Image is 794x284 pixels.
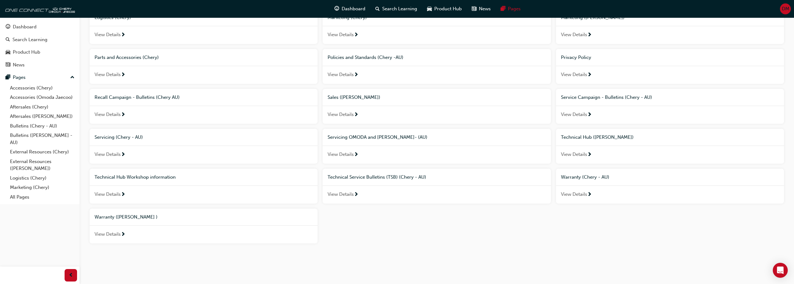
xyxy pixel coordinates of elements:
[328,71,354,78] span: View Details
[561,55,591,60] span: Privacy Policy
[472,5,476,13] span: news-icon
[7,157,77,173] a: External Resources ([PERSON_NAME])
[13,23,37,31] div: Dashboard
[328,94,380,100] span: Sales ([PERSON_NAME])
[328,55,403,60] span: Policies and Standards (Chery -AU)
[7,121,77,131] a: Bulletins (Chery - AU)
[328,191,354,198] span: View Details
[561,71,587,78] span: View Details
[422,2,467,15] a: car-iconProduct Hub
[6,75,10,80] span: pages-icon
[95,134,143,140] span: Servicing (Chery - AU)
[342,5,365,12] span: Dashboard
[328,174,426,180] span: Technical Service Bulletins (TSB) (Chery - AU)
[121,112,125,118] span: next-icon
[121,32,125,38] span: next-icon
[95,174,176,180] span: Technical Hub Workshop information
[354,72,358,78] span: next-icon
[496,2,526,15] a: pages-iconPages
[7,183,77,192] a: Marketing (Chery)
[587,32,592,38] span: next-icon
[95,94,180,100] span: Recall Campaign - Bulletins (Chery AU)
[2,72,77,83] button: Pages
[6,62,10,68] span: news-icon
[95,31,121,38] span: View Details
[90,169,318,204] a: Technical Hub Workshop informationView Details
[121,232,125,238] span: next-icon
[427,5,432,13] span: car-icon
[328,151,354,158] span: View Details
[2,34,77,46] a: Search Learning
[2,46,77,58] a: Product Hub
[95,214,158,220] span: Warranty ([PERSON_NAME] )
[6,50,10,55] span: car-icon
[90,9,318,44] a: Logistics (Chery)View Details
[370,2,422,15] a: search-iconSearch Learning
[95,55,159,60] span: Parts and Accessories (Chery)
[3,2,75,15] img: oneconnect
[2,21,77,33] a: Dashboard
[13,61,25,69] div: News
[95,71,121,78] span: View Details
[587,72,592,78] span: next-icon
[328,111,354,118] span: View Details
[556,9,784,44] a: Marketing ([PERSON_NAME])View Details
[323,49,551,84] a: Policies and Standards (Chery -AU)View Details
[561,31,587,38] span: View Details
[354,192,358,198] span: next-icon
[95,191,121,198] span: View Details
[561,151,587,158] span: View Details
[90,129,318,164] a: Servicing (Chery - AU)View Details
[561,134,634,140] span: Technical Hub ([PERSON_NAME])
[329,2,370,15] a: guage-iconDashboard
[7,83,77,93] a: Accessories (Chery)
[328,15,367,20] span: Marketing (Chery)
[121,72,125,78] span: next-icon
[501,5,505,13] span: pages-icon
[90,209,318,243] a: Warranty ([PERSON_NAME] )View Details
[587,152,592,158] span: next-icon
[7,131,77,147] a: Bulletins ([PERSON_NAME] - AU)
[561,191,587,198] span: View Details
[323,129,551,164] a: Servicing OMODA and [PERSON_NAME]- (AU)View Details
[6,24,10,30] span: guage-icon
[70,74,75,82] span: up-icon
[328,31,354,38] span: View Details
[354,112,358,118] span: next-icon
[12,36,47,43] div: Search Learning
[328,134,427,140] span: Servicing OMODA and [PERSON_NAME]- (AU)
[354,152,358,158] span: next-icon
[7,173,77,183] a: Logistics (Chery)
[782,5,789,12] span: DM
[323,169,551,204] a: Technical Service Bulletins (TSB) (Chery - AU)View Details
[561,111,587,118] span: View Details
[69,272,73,279] span: prev-icon
[508,5,521,12] span: Pages
[7,112,77,121] a: Aftersales ([PERSON_NAME])
[7,147,77,157] a: External Resources (Chery)
[354,32,358,38] span: next-icon
[334,5,339,13] span: guage-icon
[561,174,609,180] span: Warranty (Chery - AU)
[7,93,77,102] a: Accessories (Omoda Jaecoo)
[6,37,10,43] span: search-icon
[323,89,551,124] a: Sales ([PERSON_NAME])View Details
[7,102,77,112] a: Aftersales (Chery)
[556,169,784,204] a: Warranty (Chery - AU)View Details
[13,49,40,56] div: Product Hub
[556,49,784,84] a: Privacy PolicyView Details
[375,5,380,13] span: search-icon
[587,112,592,118] span: next-icon
[382,5,417,12] span: Search Learning
[561,94,652,100] span: Service Campaign - Bulletins (Chery - AU)
[434,5,462,12] span: Product Hub
[780,3,791,14] button: DM
[95,111,121,118] span: View Details
[95,15,131,20] span: Logistics (Chery)
[121,192,125,198] span: next-icon
[479,5,491,12] span: News
[95,151,121,158] span: View Details
[467,2,496,15] a: news-iconNews
[2,59,77,71] a: News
